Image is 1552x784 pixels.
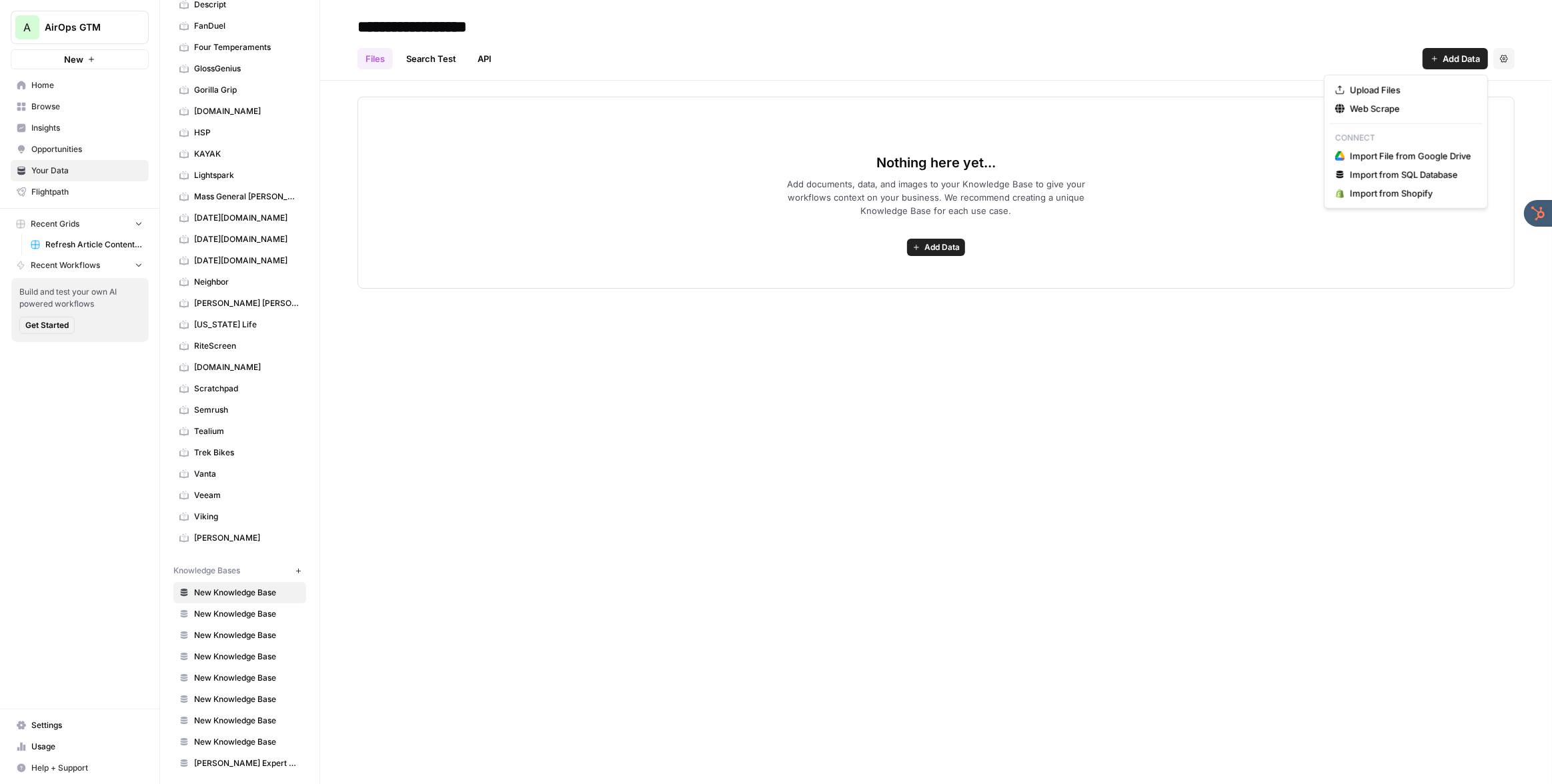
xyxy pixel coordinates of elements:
a: [PERSON_NAME] [173,527,306,549]
span: Vanta [194,468,300,480]
span: Web Scrape [1350,102,1471,115]
a: Home [11,75,149,96]
span: [DATE][DOMAIN_NAME] [194,233,300,245]
span: Lightspark [194,169,300,181]
a: API [470,48,500,69]
span: FanDuel [194,20,300,32]
span: [PERSON_NAME] Expert Advice Sitemap [194,757,300,769]
a: Lightspark [173,165,306,186]
span: Help + Support [31,762,143,774]
span: Import from Shopify [1350,187,1471,200]
a: [DOMAIN_NAME] [173,101,306,122]
span: RiteScreen [194,340,300,352]
span: Four Temperaments [194,41,300,53]
a: Browse [11,96,149,117]
span: Usage [31,741,143,753]
a: Insights [11,117,149,139]
a: New Knowledge Base [173,667,306,689]
button: Add Data [1423,48,1488,69]
a: [PERSON_NAME] Expert Advice Sitemap [173,753,306,774]
button: New [11,49,149,69]
span: Home [31,79,143,91]
a: Four Temperaments [173,37,306,58]
span: Nothing here yet... [876,153,996,172]
span: Mass General [PERSON_NAME] [194,191,300,203]
span: Settings [31,719,143,731]
a: New Knowledge Base [173,603,306,625]
a: Refresh Article Content - ClickUp [25,234,149,255]
button: Get Started [19,317,75,334]
button: Add Data [907,239,965,256]
a: [DATE][DOMAIN_NAME] [173,250,306,271]
span: Import from SQL Database [1350,168,1471,181]
span: New Knowledge Base [194,715,300,727]
button: Workspace: AirOps GTM [11,11,149,44]
span: Your Data [31,165,143,177]
span: Upload Files [1350,83,1471,97]
span: New Knowledge Base [194,672,300,684]
span: [PERSON_NAME] [PERSON_NAME] [194,297,300,309]
span: Recent Grids [31,218,79,230]
span: [DOMAIN_NAME] [194,105,300,117]
span: HSP [194,127,300,139]
span: New Knowledge Base [194,587,300,599]
a: [US_STATE] Life [173,314,306,335]
span: KAYAK [194,148,300,160]
span: [PERSON_NAME] [194,532,300,544]
span: Knowledge Bases [173,565,240,577]
span: New Knowledge Base [194,629,300,641]
div: Add Data [1324,75,1488,209]
span: Insights [31,122,143,134]
span: [US_STATE] Life [194,319,300,331]
span: Semrush [194,404,300,416]
span: Veeam [194,489,300,501]
a: KAYAK [173,143,306,165]
a: HSP [173,122,306,143]
a: New Knowledge Base [173,646,306,667]
button: Help + Support [11,757,149,779]
a: GlossGenius [173,58,306,79]
span: GlossGenius [194,63,300,75]
span: Import File from Google Drive [1350,149,1471,163]
span: Recent Workflows [31,259,100,271]
span: Viking [194,511,300,523]
span: [DATE][DOMAIN_NAME] [194,255,300,267]
span: [DATE][DOMAIN_NAME] [194,212,300,224]
a: Semrush [173,399,306,421]
span: Neighbor [194,276,300,288]
a: Scratchpad [173,378,306,399]
span: Get Started [25,319,69,331]
span: New Knowledge Base [194,736,300,748]
a: Usage [11,736,149,757]
a: Gorilla Grip [173,79,306,101]
a: New Knowledge Base [173,582,306,603]
span: Scratchpad [194,383,300,395]
a: [PERSON_NAME] [PERSON_NAME] [173,293,306,314]
a: FanDuel [173,15,306,37]
p: Connect [1330,129,1482,147]
a: Trek Bikes [173,442,306,463]
a: New Knowledge Base [173,625,306,646]
span: New [64,53,83,66]
span: Opportunities [31,143,143,155]
a: Opportunities [11,139,149,160]
a: New Knowledge Base [173,710,306,731]
span: New Knowledge Base [194,608,300,620]
button: Recent Grids [11,214,149,234]
span: Add Data [924,241,960,253]
a: RiteScreen [173,335,306,357]
a: Your Data [11,160,149,181]
a: Tealium [173,421,306,442]
span: New Knowledge Base [194,693,300,705]
a: Veeam [173,485,306,506]
span: Browse [31,101,143,113]
button: Recent Workflows [11,255,149,275]
a: Files [357,48,393,69]
span: Flightpath [31,186,143,198]
span: Build and test your own AI powered workflows [19,286,141,310]
span: Gorilla Grip [194,84,300,96]
a: Flightpath [11,181,149,203]
a: New Knowledge Base [173,731,306,753]
span: Add Data [1443,52,1480,65]
span: [DOMAIN_NAME] [194,361,300,373]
